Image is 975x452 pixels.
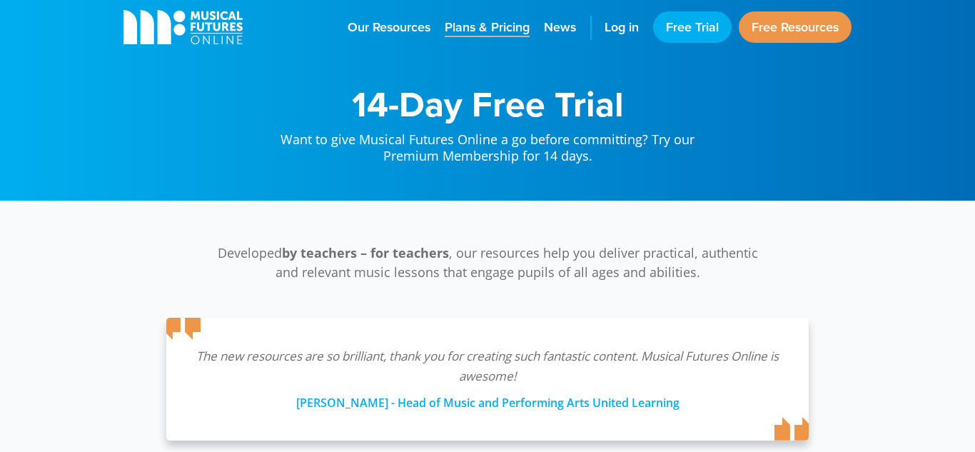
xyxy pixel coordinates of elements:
span: Plans & Pricing [445,18,530,37]
p: Want to give Musical Futures Online a go before committing? Try our Premium Membership for 14 days. [266,121,709,165]
p: The new resources are so brilliant, thank you for creating such fantastic content. Musical Future... [195,346,780,386]
span: Our Resources [348,18,430,37]
strong: by teachers – for teachers [282,244,449,261]
a: Free Resources [739,11,852,43]
span: News [544,18,576,37]
p: Developed , our resources help you deliver practical, authentic and relevant music lessons that e... [209,243,766,282]
h1: 14-Day Free Trial [266,86,709,121]
a: Free Trial [653,11,732,43]
div: [PERSON_NAME] - Head of Music and Performing Arts United Learning [195,386,780,412]
span: Log in [605,18,639,37]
